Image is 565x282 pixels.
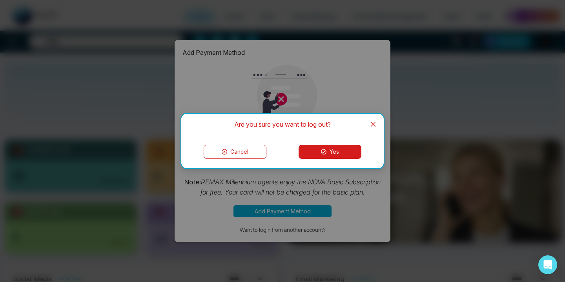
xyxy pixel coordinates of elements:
[538,255,557,274] div: Open Intercom Messenger
[370,121,376,127] span: close
[191,120,374,129] div: Are you sure you want to log out?
[299,145,361,159] button: Yes
[363,114,384,135] button: Close
[204,145,266,159] button: Cancel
